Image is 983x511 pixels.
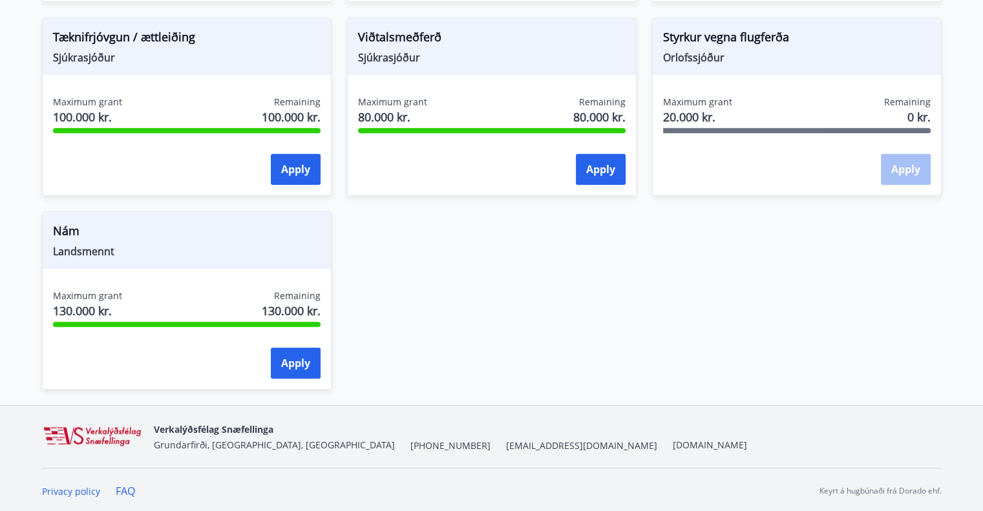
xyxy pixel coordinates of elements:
[907,109,931,125] span: 0 kr.
[663,96,732,109] span: Maximum grant
[673,439,747,451] a: [DOMAIN_NAME]
[663,109,732,125] span: 20.000 kr.
[884,96,931,109] span: Remaining
[506,439,657,452] span: [EMAIL_ADDRESS][DOMAIN_NAME]
[358,96,427,109] span: Maximum grant
[53,222,321,244] span: Nám
[663,28,931,50] span: Styrkur vegna flugferða
[262,109,321,125] span: 100.000 kr.
[53,28,321,50] span: Tæknifrjóvgun / ættleiðing
[53,96,122,109] span: Maximum grant
[42,485,100,497] a: Privacy policy
[274,96,321,109] span: Remaining
[358,50,626,65] span: Sjúkrasjóður
[42,426,143,448] img: WvRpJk2u6KDFA1HvFrCJUzbr97ECa5dHUCvez65j.png
[53,109,122,125] span: 100.000 kr.
[116,484,135,498] a: FAQ
[53,289,122,302] span: Maximum grant
[579,96,626,109] span: Remaining
[53,302,122,319] span: 130.000 kr.
[573,109,626,125] span: 80.000 kr.
[576,154,626,185] button: Apply
[358,28,626,50] span: Viðtalsmeðferð
[663,50,931,65] span: Orlofssjóður
[154,439,395,451] span: Grundarfirði, [GEOGRAPHIC_DATA], [GEOGRAPHIC_DATA]
[271,154,321,185] button: Apply
[358,109,427,125] span: 80.000 kr.
[271,348,321,379] button: Apply
[410,439,491,452] span: [PHONE_NUMBER]
[819,485,942,497] p: Keyrt á hugbúnaði frá Dorado ehf.
[53,50,321,65] span: Sjúkrasjóður
[274,289,321,302] span: Remaining
[154,423,273,435] span: Verkalýðsfélag Snæfellinga
[53,244,321,258] span: Landsmennt
[262,302,321,319] span: 130.000 kr.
